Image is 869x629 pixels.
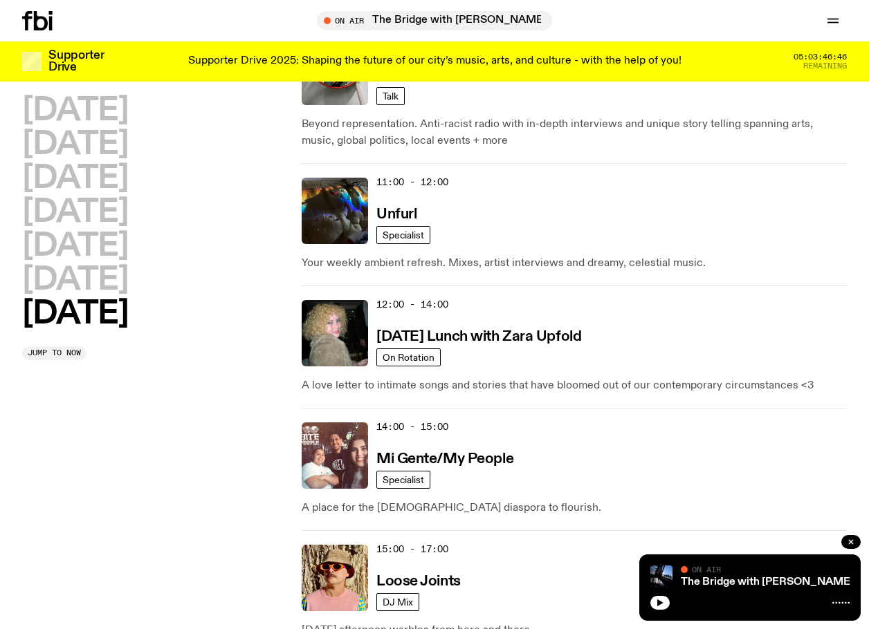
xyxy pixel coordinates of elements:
[376,543,448,556] span: 15:00 - 17:00
[22,163,128,194] button: [DATE]
[302,300,368,366] img: A digital camera photo of Zara looking to her right at the camera, smiling. She is wearing a ligh...
[22,231,128,262] button: [DATE]
[692,565,721,574] span: On Air
[376,205,417,222] a: Unfurl
[681,576,854,588] a: The Bridge with [PERSON_NAME]
[376,574,461,589] h3: Loose Joints
[302,545,368,611] img: Tyson stands in front of a paperbark tree wearing orange sunglasses, a suede bucket hat and a pin...
[48,50,104,73] h3: Supporter Drive
[376,471,430,489] a: Specialist
[22,197,128,228] button: [DATE]
[376,207,417,222] h3: Unfurl
[376,226,430,244] a: Specialist
[383,91,399,101] span: Talk
[803,62,847,70] span: Remaining
[376,327,581,344] a: [DATE] Lunch with Zara Upfold
[28,349,81,357] span: Jump to now
[376,593,419,611] a: DJ Mix
[376,298,448,311] span: 12:00 - 14:00
[22,346,86,360] button: Jump to now
[376,330,581,344] h3: [DATE] Lunch with Zara Upfold
[383,229,424,240] span: Specialist
[22,299,128,330] button: [DATE]
[376,572,461,589] a: Loose Joints
[22,265,128,296] button: [DATE]
[376,87,405,105] a: Talk
[376,420,448,433] span: 14:00 - 15:00
[376,452,513,467] h3: Mi Gente/My People
[383,597,413,607] span: DJ Mix
[302,500,847,516] p: A place for the [DEMOGRAPHIC_DATA] diaspora to flourish.
[376,449,513,467] a: Mi Gente/My People
[383,474,424,485] span: Specialist
[302,116,847,149] p: Beyond representation. Anti-racist radio with in-depth interviews and unique story telling spanni...
[22,95,128,126] button: [DATE]
[302,178,368,244] img: A piece of fabric is pierced by sewing pins with different coloured heads, a rainbow light is cas...
[376,176,448,189] span: 11:00 - 12:00
[302,255,847,272] p: Your weekly ambient refresh. Mixes, artist interviews and dreamy, celestial music.
[794,53,847,61] span: 05:03:46:46
[188,55,682,68] p: Supporter Drive 2025: Shaping the future of our city’s music, arts, and culture - with the help o...
[22,129,128,160] button: [DATE]
[302,377,847,394] p: A love letter to intimate songs and stories that have bloomed out of our contemporary circumstanc...
[317,11,552,30] button: On AirThe Bridge with [PERSON_NAME]
[383,352,434,362] span: On Rotation
[650,565,673,588] img: People climb Sydney's Harbour Bridge
[376,348,441,366] a: On Rotation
